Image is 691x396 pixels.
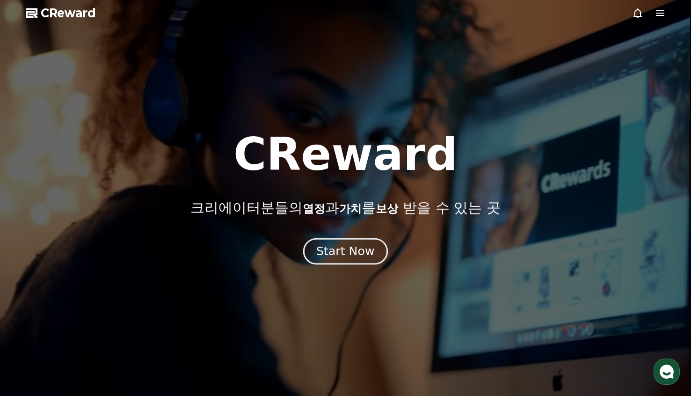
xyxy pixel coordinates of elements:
[29,311,35,318] span: 홈
[316,243,374,259] div: Start Now
[303,202,325,215] span: 열정
[233,132,458,177] h1: CReward
[62,297,121,320] a: 대화
[41,6,96,21] span: CReward
[339,202,362,215] span: 가치
[190,199,500,216] p: 크리에이터분들의 과 를 받을 수 있는 곳
[145,311,156,318] span: 설정
[26,6,96,21] a: CReward
[303,238,388,265] button: Start Now
[376,202,398,215] span: 보상
[86,311,97,319] span: 대화
[305,248,386,257] a: Start Now
[121,297,180,320] a: 설정
[3,297,62,320] a: 홈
